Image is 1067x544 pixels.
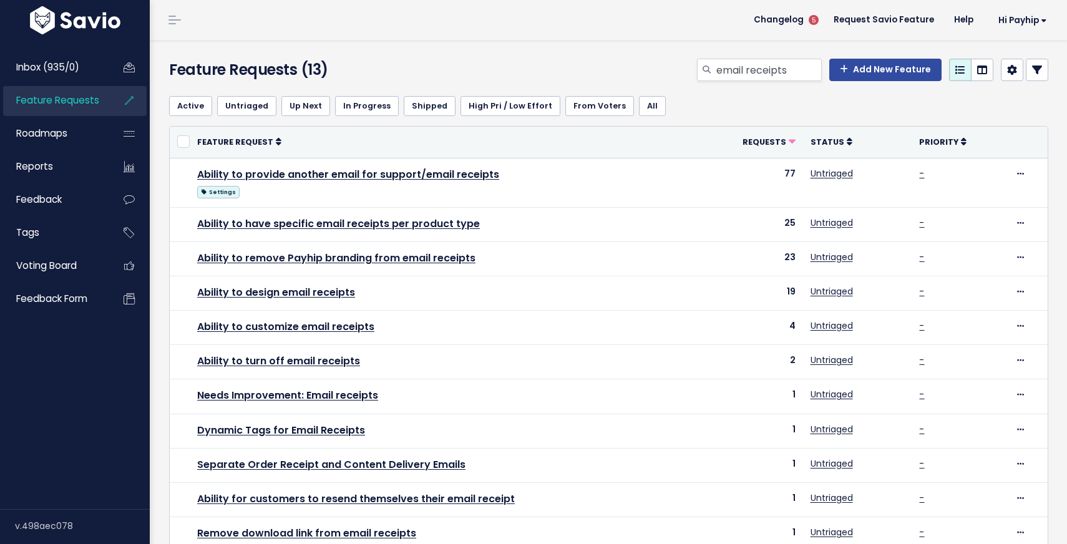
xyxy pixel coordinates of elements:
td: 25 [699,207,803,241]
a: Feedback form [3,284,104,313]
td: 1 [699,414,803,448]
div: v.498aec078 [15,510,150,542]
a: Request Savio Feature [824,11,944,29]
a: High Pri / Low Effort [460,96,560,116]
a: Inbox (935/0) [3,53,104,82]
a: Untriaged [811,216,853,229]
a: - [919,251,924,263]
span: Inbox (935/0) [16,61,79,74]
a: Untriaged [811,526,853,538]
a: Ability to design email receipts [197,285,355,299]
a: Help [944,11,983,29]
span: 5 [809,15,819,25]
a: - [919,492,924,504]
span: Roadmaps [16,127,67,140]
td: 23 [699,241,803,276]
a: Requests [743,135,796,148]
a: Untriaged [811,285,853,298]
a: - [919,526,924,538]
span: Feedback form [16,292,87,305]
span: Changelog [754,16,804,24]
td: 1 [699,483,803,517]
a: Shipped [404,96,456,116]
a: In Progress [335,96,399,116]
a: Feedback [3,185,104,214]
input: Search features... [715,59,822,81]
a: All [639,96,666,116]
a: - [919,167,924,180]
a: Ability to customize email receipts [197,319,374,334]
a: - [919,423,924,435]
a: - [919,216,924,229]
a: Hi Payhip [983,11,1057,30]
span: Hi Payhip [998,16,1047,25]
span: Feedback [16,193,62,206]
a: Priority [919,135,967,148]
a: Separate Order Receipt and Content Delivery Emails [197,457,465,472]
a: Untriaged [811,388,853,401]
td: 2 [699,345,803,379]
a: Add New Feature [829,59,942,81]
td: 1 [699,379,803,414]
a: Dynamic Tags for Email Receipts [197,423,365,437]
a: - [919,319,924,332]
a: Tags [3,218,104,247]
span: Feature Request [197,137,273,147]
a: Settings [197,183,240,199]
a: Ability to provide another email for support/email receipts [197,167,499,182]
a: Untriaged [811,354,853,366]
span: Settings [197,186,240,198]
span: Status [811,137,844,147]
a: Untriaged [811,492,853,504]
ul: Filter feature requests [169,96,1048,116]
a: Voting Board [3,251,104,280]
a: Roadmaps [3,119,104,148]
a: Untriaged [811,423,853,435]
a: Ability to turn off email receipts [197,354,360,368]
td: 77 [699,158,803,207]
a: From Voters [565,96,634,116]
a: Untriaged [811,457,853,470]
td: 19 [699,276,803,310]
span: Priority [919,137,958,147]
a: Untriaged [811,319,853,332]
a: Untriaged [811,251,853,263]
a: Status [811,135,852,148]
h4: Feature Requests (13) [169,59,450,81]
a: Ability for customers to resend themselves their email receipt [197,492,515,506]
td: 4 [699,311,803,345]
a: - [919,457,924,470]
a: Ability to remove Payhip branding from email receipts [197,251,475,265]
a: - [919,354,924,366]
a: Untriaged [217,96,276,116]
a: Ability to have specific email receipts per product type [197,216,480,231]
span: Tags [16,226,39,239]
a: - [919,285,924,298]
img: logo-white.9d6f32f41409.svg [27,6,124,34]
a: Feature Requests [3,86,104,115]
span: Voting Board [16,259,77,272]
a: Remove download link from email receipts [197,526,416,540]
a: - [919,388,924,401]
span: Feature Requests [16,94,99,107]
a: Feature Request [197,135,281,148]
td: 1 [699,448,803,482]
a: Reports [3,152,104,181]
span: Reports [16,160,53,173]
span: Requests [743,137,786,147]
a: Active [169,96,212,116]
a: Untriaged [811,167,853,180]
a: Needs Improvement: Email receipts [197,388,378,402]
a: Up Next [281,96,330,116]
